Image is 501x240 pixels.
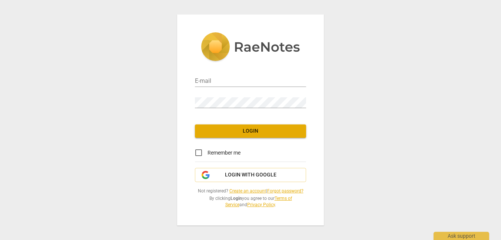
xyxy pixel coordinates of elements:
img: 5ac2273c67554f335776073100b6d88f.svg [201,32,300,63]
span: Remember me [208,149,240,157]
span: By clicking you agree to our and . [195,195,306,208]
span: Login [201,127,300,135]
div: Ask support [434,232,489,240]
a: Terms of Service [225,196,292,207]
a: Create an account [229,188,266,194]
a: Forgot password? [267,188,303,194]
a: Privacy Policy [247,202,275,207]
button: Login with Google [195,168,306,182]
button: Login [195,124,306,138]
b: Login [230,196,242,201]
span: Login with Google [225,171,276,179]
span: Not registered? | [195,188,306,194]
